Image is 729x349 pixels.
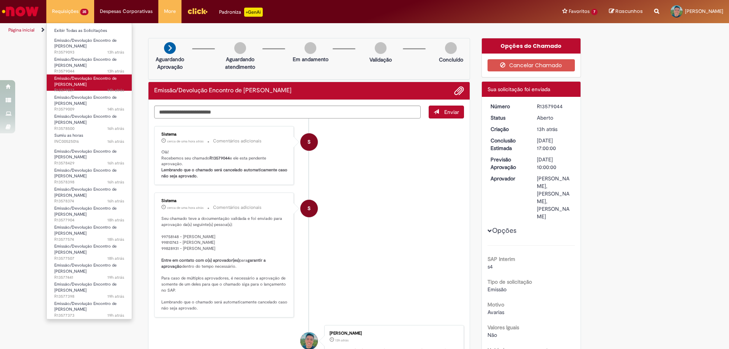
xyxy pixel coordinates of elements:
[161,167,289,179] b: Lembrando que o chamado será cancelado automaticamente caso não seja aprovado.
[54,281,117,293] span: Emissão/Devolução Encontro de [PERSON_NAME]
[8,27,35,33] a: Página inicial
[161,216,288,311] p: Seu chamado teve a documentação validada e foi enviado para aprovação da(s) seguinte(s) pessoa(s)...
[47,223,132,240] a: Aberto R13577574 : Emissão/Devolução Encontro de Contas Fornecedor
[107,106,124,112] span: 14h atrás
[537,103,572,110] div: R13579044
[47,93,132,110] a: Aberto R13579009 : Emissão/Devolução Encontro de Contas Fornecedor
[107,198,124,204] time: 29/09/2025 16:56:54
[54,224,117,236] span: Emissão/Devolução Encontro de [PERSON_NAME]
[537,125,572,133] div: 29/09/2025 19:55:23
[213,204,262,211] small: Comentários adicionais
[485,175,532,182] dt: Aprovador
[54,301,117,313] span: Emissão/Devolução Encontro de [PERSON_NAME]
[537,156,572,171] div: [DATE] 10:00:00
[54,294,124,300] span: R13577398
[161,199,288,203] div: Sistema
[6,23,480,37] ul: Trilhas de página
[164,8,176,15] span: More
[107,256,124,261] time: 29/09/2025 14:59:10
[537,137,572,152] div: [DATE] 17:00:00
[454,86,464,96] button: Adicionar anexos
[54,148,117,160] span: Emissão/Devolução Encontro de [PERSON_NAME]
[244,8,263,17] p: +GenAi
[537,175,572,220] div: [PERSON_NAME], [PERSON_NAME], [PERSON_NAME]
[439,56,463,63] p: Concluído
[107,87,124,93] time: 29/09/2025 19:51:50
[107,256,124,261] span: 18h atrás
[54,313,124,319] span: R13577373
[537,126,557,133] span: 13h atrás
[54,262,117,274] span: Emissão/Devolução Encontro de [PERSON_NAME]
[485,137,532,152] dt: Conclusão Estimada
[47,319,132,335] a: Aberto R13577336 : Emissão/Devolução Encontro de Contas Fornecedor
[305,42,316,54] img: img-circle-grey.png
[330,331,456,336] div: [PERSON_NAME]
[107,49,124,55] time: 29/09/2025 20:50:45
[210,155,230,161] b: R13579044
[54,114,117,125] span: Emissão/Devolução Encontro de [PERSON_NAME]
[488,59,575,71] button: Cancelar Chamado
[107,217,124,223] span: 18h atrás
[107,179,124,185] time: 29/09/2025 17:00:58
[107,237,124,242] span: 18h atrás
[107,294,124,299] time: 29/09/2025 14:45:02
[54,160,124,166] span: R13578429
[335,338,349,343] time: 29/09/2025 19:55:17
[167,139,204,144] span: cerca de uma hora atrás
[488,301,504,308] b: Motivo
[54,68,124,74] span: R13579044
[107,87,124,93] span: 14h atrás
[167,139,204,144] time: 30/09/2025 08:37:13
[107,126,124,131] time: 29/09/2025 17:16:15
[161,257,267,269] b: garantir a aprovação
[151,55,188,71] p: Aguardando Aprovação
[47,166,132,183] a: Aberto R13578398 : Emissão/Devolução Encontro de Contas Fornecedor
[445,42,457,54] img: img-circle-grey.png
[107,275,124,280] time: 29/09/2025 14:51:03
[107,68,124,74] time: 29/09/2025 19:55:25
[300,200,318,217] div: System
[54,167,117,179] span: Emissão/Devolução Encontro de [PERSON_NAME]
[107,294,124,299] span: 19h atrás
[154,106,421,118] textarea: Digite sua mensagem aqui...
[47,55,132,72] a: Aberto R13579044 : Emissão/Devolução Encontro de Contas Fornecedor
[107,106,124,112] time: 29/09/2025 19:41:32
[107,160,124,166] time: 29/09/2025 17:04:18
[107,139,124,144] time: 29/09/2025 17:10:27
[80,9,88,15] span: 35
[219,8,263,17] div: Padroniza
[234,42,246,54] img: img-circle-grey.png
[107,275,124,280] span: 19h atrás
[54,87,124,93] span: R13579037
[46,23,132,319] ul: Requisições
[107,313,124,318] span: 19h atrás
[100,8,153,15] span: Despesas Corporativas
[537,114,572,122] div: Aberto
[107,126,124,131] span: 16h atrás
[107,179,124,185] span: 16h atrás
[107,49,124,55] span: 13h atrás
[107,237,124,242] time: 29/09/2025 15:08:12
[161,257,239,263] b: Entre em contato com o(s) aprovador(es)
[54,95,117,106] span: Emissão/Devolução Encontro de [PERSON_NAME]
[485,114,532,122] dt: Status
[47,300,132,316] a: Aberto R13577373 : Emissão/Devolução Encontro de Contas Fornecedor
[308,133,311,151] span: S
[107,139,124,144] span: 16h atrás
[488,278,532,285] b: Tipo de solicitação
[488,263,493,270] span: s4
[54,133,83,138] span: Sumiu as horas
[47,261,132,278] a: Aberto R13577441 : Emissão/Devolução Encontro de Contas Fornecedor
[47,112,132,129] a: Aberto R13578500 : Emissão/Devolução Encontro de Contas Fornecedor
[429,106,464,118] button: Enviar
[161,132,288,137] div: Sistema
[164,42,176,54] img: arrow-next.png
[107,217,124,223] time: 29/09/2025 15:49:07
[47,147,132,164] a: Aberto R13578429 : Emissão/Devolução Encontro de Contas Fornecedor
[47,27,132,35] a: Exibir Todas as Solicitações
[54,217,124,223] span: R13577904
[485,103,532,110] dt: Número
[167,205,204,210] time: 30/09/2025 08:37:06
[54,198,124,204] span: R13578374
[167,205,204,210] span: cerca de uma hora atrás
